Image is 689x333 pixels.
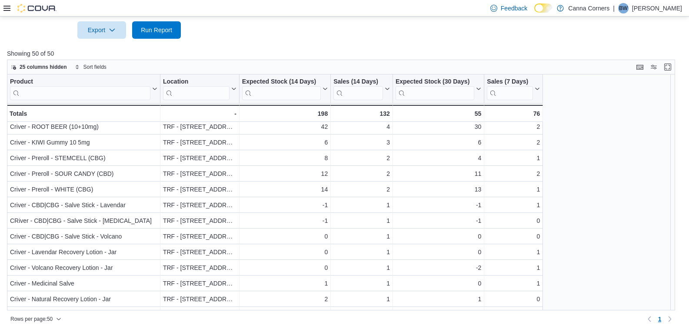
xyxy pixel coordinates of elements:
span: Rows per page : 50 [10,316,53,323]
div: Location [163,78,230,86]
div: 13 [396,184,481,195]
div: 2 [242,294,328,304]
div: Criver - KIWI Gummy 10 5mg [10,137,157,148]
div: 1 [333,294,390,304]
div: 1 [333,200,390,210]
button: Page 1 of 1 [655,312,665,326]
button: Location [163,78,236,100]
span: BW [619,3,627,13]
div: 1 [487,247,540,257]
div: Totals [10,108,157,119]
div: 1 [333,278,390,289]
div: 4 [396,153,481,163]
p: | [613,3,615,13]
div: 0 [487,231,540,242]
span: Run Report [141,26,172,34]
div: Criver - [PERSON_NAME] GRAPE (10mg) [10,309,157,320]
div: Criver - CBD|CBG - Salve Stick - Lavendar [10,200,157,210]
div: TRF - [STREET_ADDRESS] [163,153,236,163]
div: 2 [333,168,390,179]
div: CRiver - CBD|CBG - Salve Stick - [MEDICAL_DATA] [10,215,157,226]
div: 0 [242,247,328,257]
button: 25 columns hidden [7,62,70,72]
div: Expected Stock (14 Days) [242,78,321,86]
div: TRF - [STREET_ADDRESS] [163,168,236,179]
button: Keyboard shortcuts [635,62,645,72]
nav: Pagination for preceding grid [644,312,676,326]
p: [PERSON_NAME] [632,3,682,13]
div: 0 [487,215,540,226]
div: Sales (14 Days) [333,78,383,86]
button: Sales (7 Days) [487,78,540,100]
div: 1 [242,278,328,289]
div: TRF - [STREET_ADDRESS] [163,137,236,148]
div: 132 [333,108,390,119]
div: Expected Stock (30 Days) [396,78,474,100]
button: Display options [649,62,659,72]
div: Expected Stock (30 Days) [396,78,474,86]
div: Sales (7 Days) [487,78,533,86]
button: Previous page [644,314,655,324]
div: TRF - [STREET_ADDRESS] [163,200,236,210]
div: TRF - [STREET_ADDRESS] [163,184,236,195]
div: Product [10,78,150,86]
button: Expected Stock (30 Days) [396,78,481,100]
button: Expected Stock (14 Days) [242,78,328,100]
div: Product [10,78,150,100]
div: 2 [487,121,540,132]
div: 0 [242,262,328,273]
div: 1 [487,184,540,195]
div: 2 [487,168,540,179]
div: 1 [487,262,540,273]
div: 6 [242,137,328,148]
div: - [163,108,236,119]
button: Export [77,21,126,39]
div: -1 [396,215,481,226]
button: Product [10,78,157,100]
button: Sort fields [71,62,110,72]
div: 1 [396,294,481,304]
div: 76 [487,108,540,119]
div: 2 [333,153,390,163]
div: 30 [396,121,481,132]
div: 2 [333,184,390,195]
div: 2 [487,137,540,148]
button: Enter fullscreen [662,62,673,72]
ul: Pagination for preceding grid [655,312,665,326]
div: 14 [242,184,328,195]
span: Sort fields [83,64,107,71]
div: Expected Stock (14 Days) [242,78,321,100]
div: TRF - [STREET_ADDRESS] [163,262,236,273]
button: Next page [665,314,675,324]
button: Rows per page:50 [7,314,65,324]
div: TRF - [STREET_ADDRESS] [163,294,236,304]
div: 1 [333,215,390,226]
span: Export [83,21,121,39]
div: 11 [396,168,481,179]
div: Criver - ROOT BEER (10+10mg) [10,121,157,132]
div: TRF - [STREET_ADDRESS] [163,247,236,257]
span: Feedback [501,4,527,13]
div: Criver - Volcano Recovery Lotion - Jar [10,262,157,273]
div: Criver - CBD|CBG - Salve Stick - Volcano [10,231,157,242]
div: 1 [333,247,390,257]
div: 198 [242,108,328,119]
div: 0 [487,294,540,304]
div: Criver - Preroll - STEMCELL (CBG) [10,153,157,163]
div: Criver - Natural Recovery Lotion - Jar [10,294,157,304]
div: 0 [242,231,328,242]
span: 25 columns hidden [20,64,67,71]
div: Sales (14 Days) [333,78,383,100]
div: 4 [333,121,390,132]
div: 1 [487,278,540,289]
div: 1 [487,309,540,320]
div: 8 [242,153,328,163]
p: Canna Corners [568,3,609,13]
p: Showing 50 of 50 [7,49,682,58]
button: Sales (14 Days) [333,78,390,100]
div: 40 [242,309,328,320]
div: Criver - Medicinal Salve [10,278,157,289]
div: 1 [333,262,390,273]
input: Dark Mode [534,3,553,13]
